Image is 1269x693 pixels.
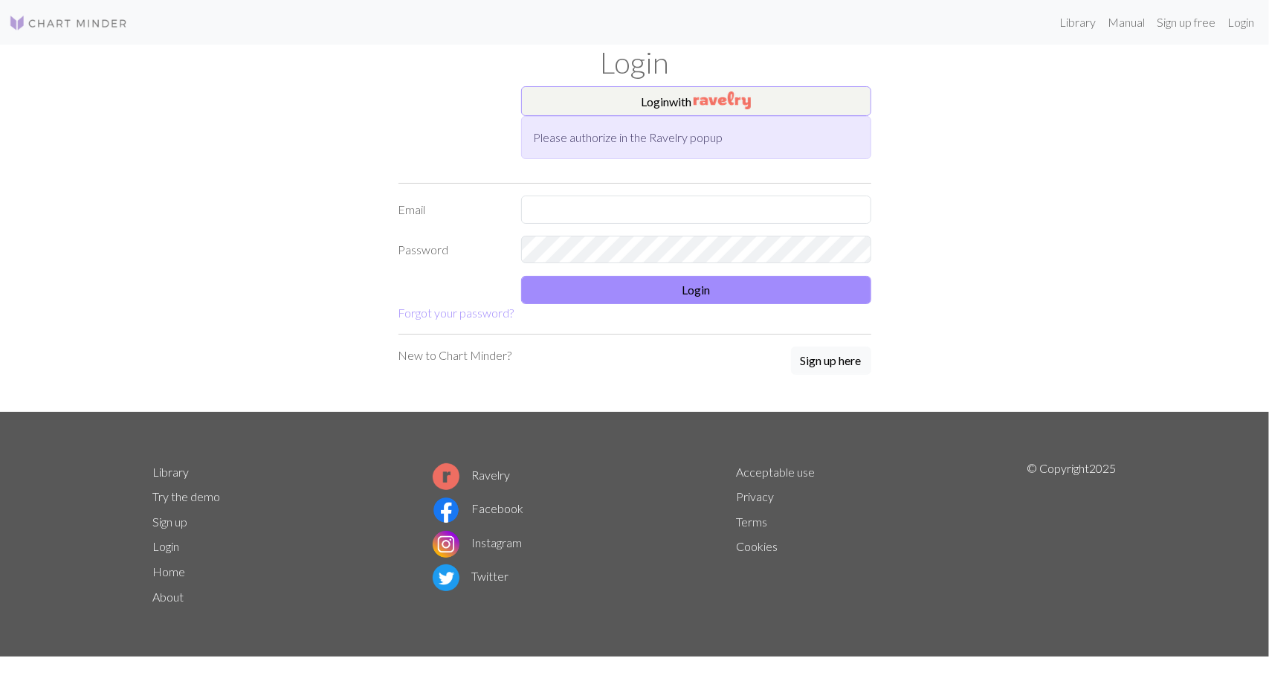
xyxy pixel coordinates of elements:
a: Ravelry [433,468,510,482]
a: Forgot your password? [398,306,514,320]
a: Try the demo [153,489,221,503]
img: Ravelry [694,91,751,109]
a: Manual [1102,7,1151,37]
a: Terms [736,515,767,529]
a: Home [153,564,186,578]
a: Library [153,465,190,479]
a: Library [1053,7,1102,37]
button: Login [521,276,871,304]
button: Sign up here [791,346,871,375]
a: Privacy [736,489,774,503]
h1: Login [144,45,1126,80]
img: Logo [9,14,128,32]
a: Twitter [433,569,508,583]
img: Facebook logo [433,497,459,523]
button: Loginwith [521,86,871,116]
div: Please authorize in the Ravelry popup [521,116,871,159]
a: Sign up free [1151,7,1221,37]
a: Facebook [433,501,523,515]
img: Ravelry logo [433,463,459,490]
a: Login [153,539,180,553]
a: Acceptable use [736,465,815,479]
a: Sign up here [791,346,871,376]
a: Login [1221,7,1260,37]
img: Twitter logo [433,564,459,591]
p: © Copyright 2025 [1027,460,1116,610]
a: Cookies [736,539,778,553]
a: Sign up [153,515,188,529]
p: New to Chart Minder? [398,346,512,364]
a: About [153,590,184,604]
img: Instagram logo [433,531,459,558]
label: Email [390,196,512,224]
a: Instagram [433,535,522,549]
label: Password [390,236,512,264]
